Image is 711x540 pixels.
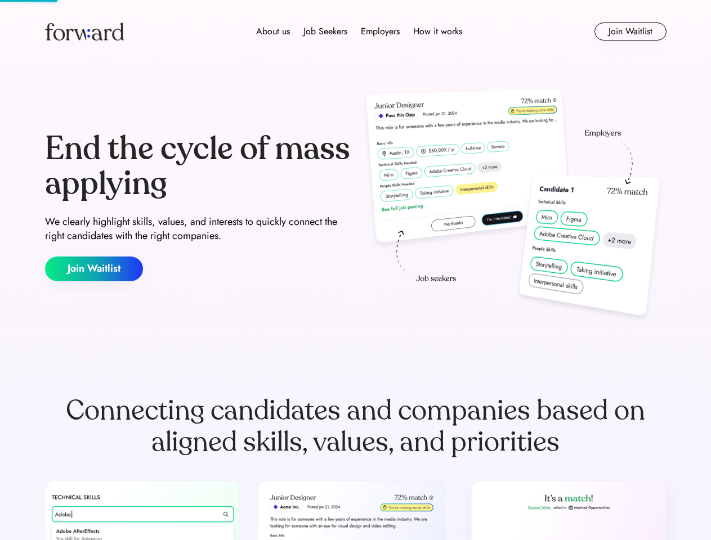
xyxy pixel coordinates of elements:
div: We clearly highlight skills, values, and interests to quickly connect the right candidates with t... [45,215,351,243]
div: Employers [361,25,400,38]
div: How it works [413,25,462,38]
div: About us [256,25,290,38]
div: End the cycle of mass applying [45,132,351,201]
button: Join Waitlist [594,22,667,40]
div: Job Seekers [303,25,347,38]
img: Forward logo [45,22,124,40]
img: hero-image.png [360,85,667,327]
div: Connecting candidates and companies based on aligned skills, values, and priorities [45,395,667,458]
button: Join Waitlist [45,256,143,281]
